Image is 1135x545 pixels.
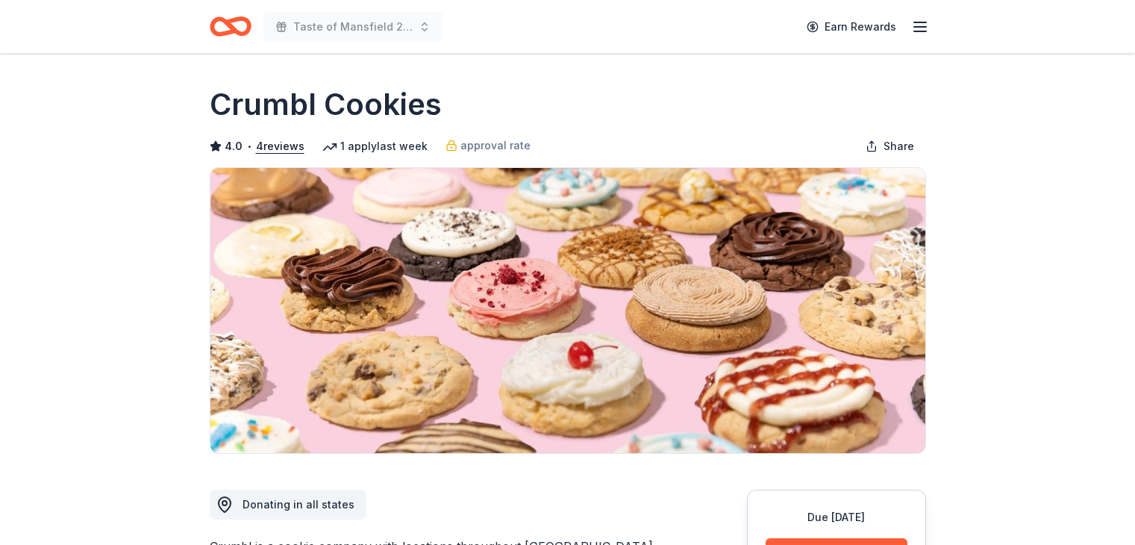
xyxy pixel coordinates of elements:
[210,168,925,453] img: Image for Crumbl Cookies
[246,140,251,152] span: •
[263,12,443,42] button: Taste of Mansfield 2025
[243,498,354,511] span: Donating in all states
[798,13,905,40] a: Earn Rewards
[854,131,926,161] button: Share
[210,9,251,44] a: Home
[322,137,428,155] div: 1 apply last week
[293,18,413,36] span: Taste of Mansfield 2025
[256,137,304,155] button: 4reviews
[766,508,907,526] div: Due [DATE]
[445,137,531,155] a: approval rate
[225,137,243,155] span: 4.0
[210,84,442,125] h1: Crumbl Cookies
[460,137,531,155] span: approval rate
[884,137,914,155] span: Share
